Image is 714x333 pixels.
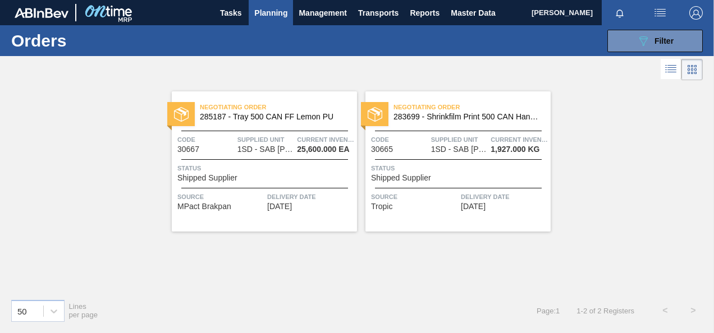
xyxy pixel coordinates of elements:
span: Source [177,191,264,202]
span: Shipped Supplier [177,174,237,182]
button: Filter [607,30,703,52]
img: TNhmsLtSVTkK8tSr43FrP2fwEKptu5GPRR3wAAAABJRU5ErkJggg== [15,8,68,18]
span: 1SD - SAB Rosslyn Brewery [237,145,294,154]
span: Transports [358,6,399,20]
img: status [174,107,189,122]
span: Delivery Date [267,191,354,202]
span: Negotiating Order [393,101,551,113]
span: Status [177,163,354,174]
span: Code [177,134,235,145]
img: status [368,107,382,122]
img: Logout [689,6,703,20]
span: 1SD - SAB Rosslyn Brewery [431,145,487,154]
span: Supplied Unit [237,134,295,145]
span: Master Data [451,6,495,20]
button: Notifications [602,5,638,21]
span: Page : 1 [537,307,560,315]
span: Tasks [218,6,243,20]
span: Filter [654,36,674,45]
button: > [679,297,707,325]
span: Delivery Date [461,191,548,202]
span: 08/21/2025 [461,202,486,211]
div: List Vision [661,59,681,80]
h1: Orders [11,34,166,47]
span: 30665 [371,145,393,154]
div: Card Vision [681,59,703,80]
a: statusNegotiating Order283699 - Shrinkfilm Print 500 CAN Hansa Reborn2Code30665Supplied Unit1SD -... [357,91,551,232]
span: MPact Brakpan [177,202,231,211]
span: 285187 - Tray 500 CAN FF Lemon PU [200,113,348,121]
span: 25,600.000 EA [297,145,349,154]
span: 08/15/2025 [267,202,292,211]
span: Source [371,191,458,202]
span: Negotiating Order [200,101,357,113]
a: statusNegotiating Order285187 - Tray 500 CAN FF Lemon PUCode30667Supplied Unit1SD - SAB [PERSON_N... [163,91,357,232]
span: 283699 - Shrinkfilm Print 500 CAN Hansa Reborn2 [393,113,542,121]
span: Management [299,6,347,20]
img: userActions [653,6,667,20]
span: Shipped Supplier [371,174,431,182]
div: 50 [17,306,27,316]
span: 1 - 2 of 2 Registers [576,307,634,315]
span: Reports [410,6,440,20]
span: Lines per page [69,302,98,319]
span: 30667 [177,145,199,154]
span: Supplied Unit [431,134,488,145]
button: < [651,297,679,325]
span: Planning [254,6,287,20]
span: Code [371,134,428,145]
span: 1,927.000 KG [491,145,539,154]
span: Current inventory [491,134,548,145]
span: Status [371,163,548,174]
span: Tropic [371,202,392,211]
span: Current inventory [297,134,354,145]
